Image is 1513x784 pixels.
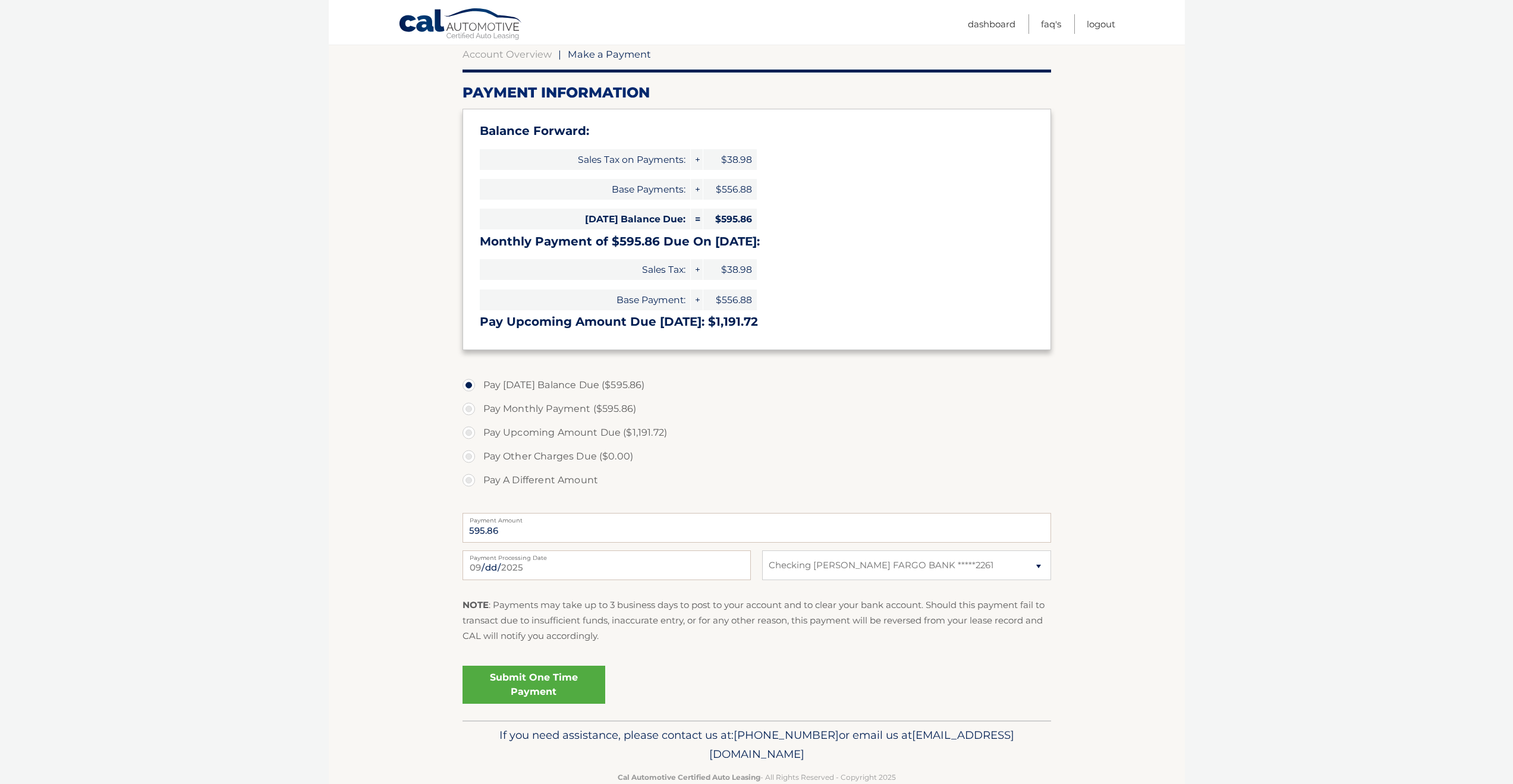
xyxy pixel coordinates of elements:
strong: NOTE [463,599,489,610]
a: Account Overview [463,48,552,60]
p: If you need assistance, please contact us at: or email us at [470,726,1043,764]
span: + [691,149,703,170]
input: Payment Amount [463,513,1051,543]
span: [PHONE_NUMBER] [734,728,839,742]
h3: Pay Upcoming Amount Due [DATE]: $1,191.72 [480,314,1034,329]
strong: Cal Automotive Certified Auto Leasing [618,773,760,782]
label: Pay Monthly Payment ($595.86) [463,397,1051,421]
a: Dashboard [968,14,1015,34]
p: - All Rights Reserved - Copyright 2025 [470,771,1043,783]
span: | [558,48,561,60]
label: Pay A Different Amount [463,468,1051,492]
h2: Payment Information [463,84,1051,102]
p: : Payments may take up to 3 business days to post to your account and to clear your bank account.... [463,597,1051,644]
a: Logout [1087,14,1115,34]
span: + [691,259,703,280]
input: Payment Date [463,550,751,580]
a: FAQ's [1041,14,1061,34]
span: = [691,209,703,229]
span: [DATE] Balance Due: [480,209,690,229]
span: Base Payments: [480,179,690,200]
span: + [691,179,703,200]
span: Sales Tax: [480,259,690,280]
span: $556.88 [703,289,757,310]
label: Pay Other Charges Due ($0.00) [463,445,1051,468]
span: Make a Payment [568,48,651,60]
span: $38.98 [703,149,757,170]
h3: Monthly Payment of $595.86 Due On [DATE]: [480,234,1034,249]
label: Pay Upcoming Amount Due ($1,191.72) [463,421,1051,445]
a: Submit One Time Payment [463,666,605,704]
label: Payment Amount [463,513,1051,522]
label: Pay [DATE] Balance Due ($595.86) [463,373,1051,397]
span: $595.86 [703,209,757,229]
span: $38.98 [703,259,757,280]
span: + [691,289,703,310]
span: Sales Tax on Payments: [480,149,690,170]
label: Payment Processing Date [463,550,751,560]
h3: Balance Forward: [480,124,1034,138]
a: Cal Automotive [398,8,523,42]
span: $556.88 [703,179,757,200]
span: Base Payment: [480,289,690,310]
span: [EMAIL_ADDRESS][DOMAIN_NAME] [709,728,1014,761]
